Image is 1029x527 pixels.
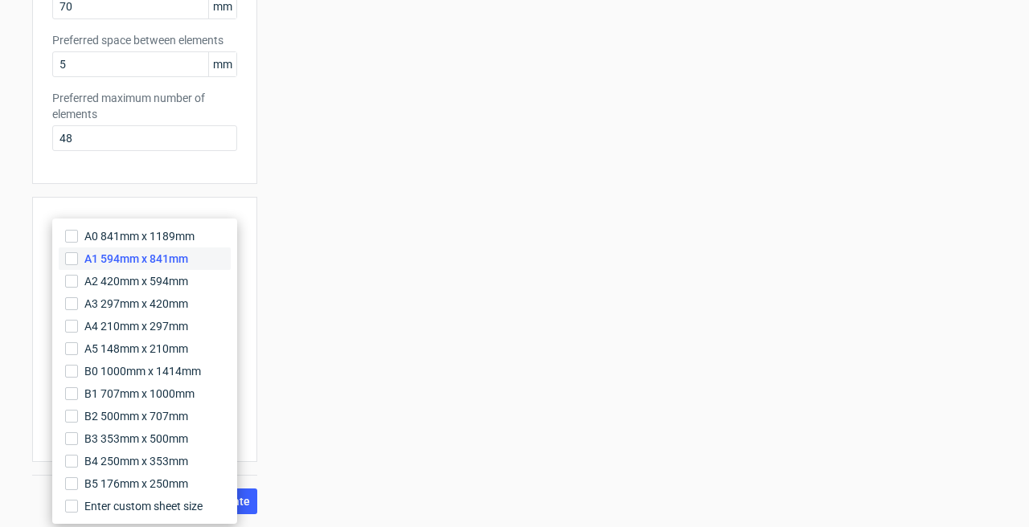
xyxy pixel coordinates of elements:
span: A2 420mm x 594mm [84,273,188,289]
span: mm [208,52,236,76]
span: A0 841mm x 1189mm [84,228,195,244]
label: Preferred maximum number of elements [52,90,237,122]
span: B2 500mm x 707mm [84,408,188,424]
span: A1 594mm x 841mm [84,251,188,267]
span: B4 250mm x 353mm [84,453,188,469]
span: A4 210mm x 297mm [84,318,188,334]
span: A3 297mm x 420mm [84,296,188,312]
span: B1 707mm x 1000mm [84,386,195,402]
span: B0 1000mm x 1414mm [84,363,201,379]
span: B5 176mm x 250mm [84,476,188,492]
span: A5 148mm x 210mm [84,341,188,357]
label: Preferred space between elements [52,32,237,48]
span: Enter custom sheet size [84,498,203,514]
h2: Sheet size configuration [52,217,237,236]
span: B3 353mm x 500mm [84,431,188,447]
